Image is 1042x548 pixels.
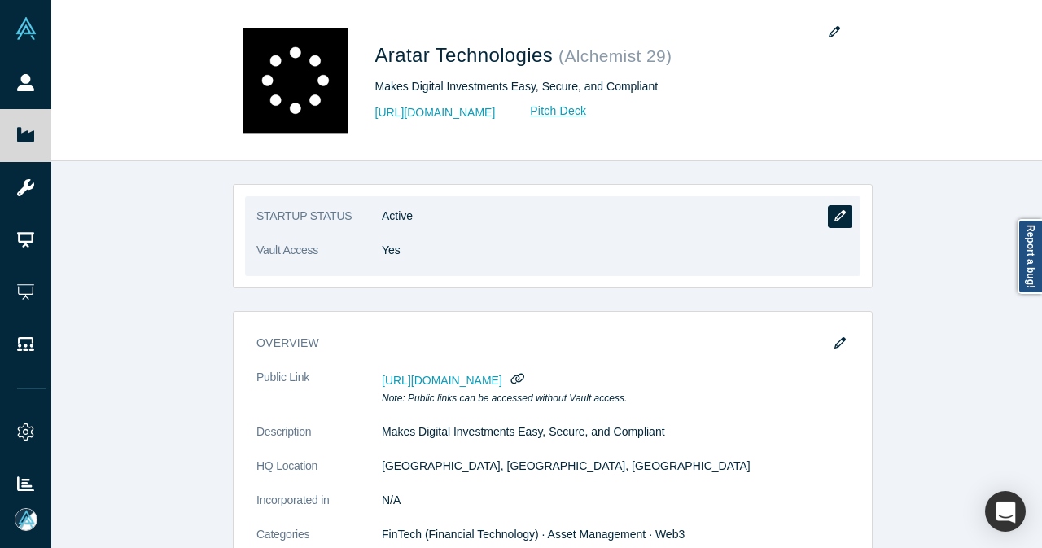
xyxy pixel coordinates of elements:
small: ( Alchemist 29 ) [558,46,672,65]
dt: STARTUP STATUS [256,208,382,242]
dt: HQ Location [256,458,382,492]
img: Alchemist Vault Logo [15,17,37,40]
span: Public Link [256,369,309,386]
dd: N/A [382,492,849,509]
dt: Incorporated in [256,492,382,526]
em: Note: Public links can be accessed without Vault access. [382,392,627,404]
img: Aratar Technologies's Logo [239,24,352,138]
p: Makes Digital Investments Easy, Secure, and Compliant [382,423,849,441]
dt: Vault Access [256,242,382,276]
dd: [GEOGRAPHIC_DATA], [GEOGRAPHIC_DATA], [GEOGRAPHIC_DATA] [382,458,849,475]
a: [URL][DOMAIN_NAME] [375,104,496,121]
a: Report a bug! [1018,219,1042,294]
div: Makes Digital Investments Easy, Secure, and Compliant [375,78,831,95]
span: FinTech (Financial Technology) · Asset Management · Web3 [382,528,685,541]
span: [URL][DOMAIN_NAME] [382,374,502,387]
h3: overview [256,335,826,352]
img: Mia Scott's Account [15,508,37,531]
dt: Description [256,423,382,458]
dd: Yes [382,242,849,259]
a: Pitch Deck [512,102,587,121]
span: Aratar Technologies [375,44,559,66]
dd: Active [382,208,849,225]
